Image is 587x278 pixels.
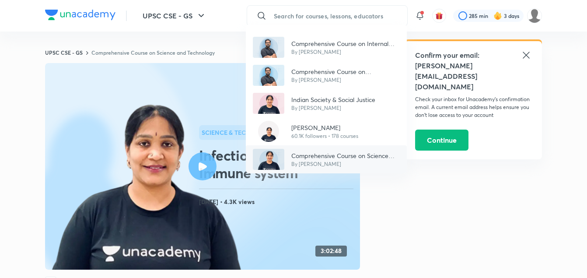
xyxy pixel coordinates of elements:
[291,104,375,112] p: By [PERSON_NAME]
[291,39,400,48] p: Comprehensive Course on Internal Security
[291,67,400,76] p: Comprehensive Course on International Relations
[246,117,407,145] a: Avatar[PERSON_NAME]60.1K followers • 178 courses
[246,145,407,173] a: AvatarComprehensive Course on Science and TechnologyBy [PERSON_NAME]
[291,123,358,132] p: [PERSON_NAME]
[253,37,284,58] img: Avatar
[291,151,400,160] p: Comprehensive Course on Science and Technology
[246,33,407,61] a: AvatarComprehensive Course on Internal SecurityBy [PERSON_NAME]
[258,121,279,142] img: Avatar
[253,93,284,114] img: Avatar
[291,48,400,56] p: By [PERSON_NAME]
[246,89,407,117] a: AvatarIndian Society & Social JusticeBy [PERSON_NAME]
[253,149,284,170] img: Avatar
[246,61,407,89] a: AvatarComprehensive Course on International RelationsBy [PERSON_NAME]
[291,160,400,168] p: By [PERSON_NAME]
[291,76,400,84] p: By [PERSON_NAME]
[291,132,358,140] p: 60.1K followers • 178 courses
[291,95,375,104] p: Indian Society & Social Justice
[253,65,284,86] img: Avatar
